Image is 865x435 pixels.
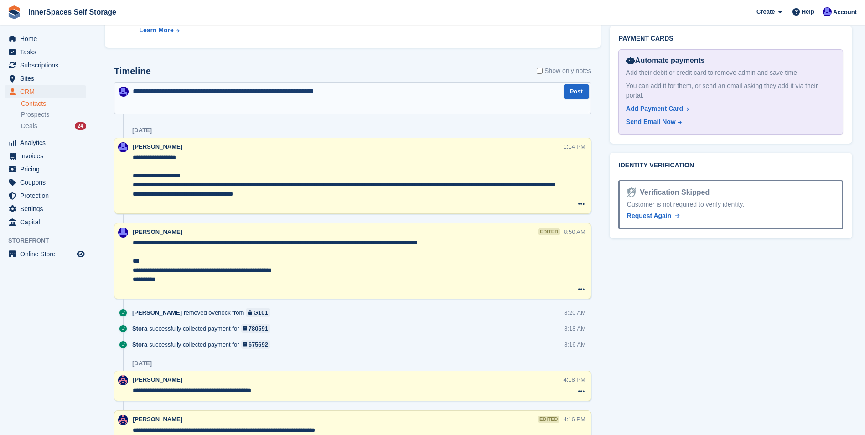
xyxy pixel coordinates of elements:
span: CRM [20,85,75,98]
span: Stora [132,340,147,349]
a: Deals 24 [21,121,86,131]
div: 675692 [249,340,268,349]
a: Preview store [75,249,86,259]
img: Dominic Hampson [118,375,128,385]
a: menu [5,189,86,202]
a: menu [5,85,86,98]
span: Home [20,32,75,45]
div: removed overlock from [132,308,275,317]
img: Russell Harding [823,7,832,16]
span: Stora [132,324,147,333]
div: successfully collected payment for [132,324,275,333]
a: Add Payment Card [626,104,832,114]
a: Request Again [627,211,680,221]
div: 4:18 PM [563,375,585,384]
div: 24 [75,122,86,130]
div: Automate payments [626,55,835,66]
img: Russell Harding [118,142,128,152]
a: menu [5,202,86,215]
div: edited [538,228,560,235]
div: Learn More [139,26,173,35]
a: menu [5,248,86,260]
div: Send Email Now [626,117,676,127]
img: Russell Harding [119,87,129,97]
a: 675692 [241,340,271,349]
span: Online Store [20,248,75,260]
div: 780591 [249,324,268,333]
a: menu [5,163,86,176]
div: 4:16 PM [563,415,585,424]
img: Russell Harding [118,228,128,238]
span: Protection [20,189,75,202]
h2: Timeline [114,66,151,77]
div: 8:50 AM [564,228,585,236]
span: Deals [21,122,37,130]
span: [PERSON_NAME] [133,143,182,150]
a: menu [5,216,86,228]
div: Add Payment Card [626,104,683,114]
span: Help [802,7,814,16]
a: Contacts [21,99,86,108]
div: Add their debit or credit card to remove admin and save time. [626,68,835,78]
div: [DATE] [132,127,152,134]
span: [PERSON_NAME] [133,228,182,235]
div: 8:16 AM [564,340,586,349]
span: Subscriptions [20,59,75,72]
h2: Identity verification [619,162,843,169]
span: Create [756,7,775,16]
h2: Payment cards [619,35,843,42]
label: Show only notes [537,66,591,76]
span: Settings [20,202,75,215]
span: Prospects [21,110,49,119]
a: menu [5,46,86,58]
a: menu [5,72,86,85]
span: Account [833,8,857,17]
div: successfully collected payment for [132,340,275,349]
span: [PERSON_NAME] [133,416,182,423]
div: Customer is not required to verify identity. [627,200,834,209]
div: edited [538,416,559,423]
span: Capital [20,216,75,228]
span: Pricing [20,163,75,176]
span: Tasks [20,46,75,58]
span: Sites [20,72,75,85]
div: You can add it for them, or send an email asking they add it via their portal. [626,81,835,100]
div: 8:20 AM [564,308,586,317]
div: Verification Skipped [636,187,710,198]
span: Coupons [20,176,75,189]
a: menu [5,32,86,45]
span: [PERSON_NAME] [133,376,182,383]
span: Invoices [20,150,75,162]
div: [DATE] [132,360,152,367]
a: Learn More [139,26,334,35]
img: stora-icon-8386f47178a22dfd0bd8f6a31ec36ba5ce8667c1dd55bd0f319d3a0aa187defe.svg [7,5,21,19]
a: menu [5,176,86,189]
div: G101 [254,308,268,317]
img: Dominic Hampson [118,415,128,425]
a: 780591 [241,324,271,333]
span: Storefront [8,236,91,245]
span: Analytics [20,136,75,149]
a: menu [5,136,86,149]
a: InnerSpaces Self Storage [25,5,120,20]
div: 8:18 AM [564,324,586,333]
a: Prospects [21,110,86,119]
button: Post [564,84,589,99]
input: Show only notes [537,66,543,76]
img: Identity Verification Ready [627,187,636,197]
span: Request Again [627,212,672,219]
div: 1:14 PM [563,142,585,151]
a: G101 [246,308,270,317]
span: [PERSON_NAME] [132,308,182,317]
a: menu [5,150,86,162]
a: menu [5,59,86,72]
